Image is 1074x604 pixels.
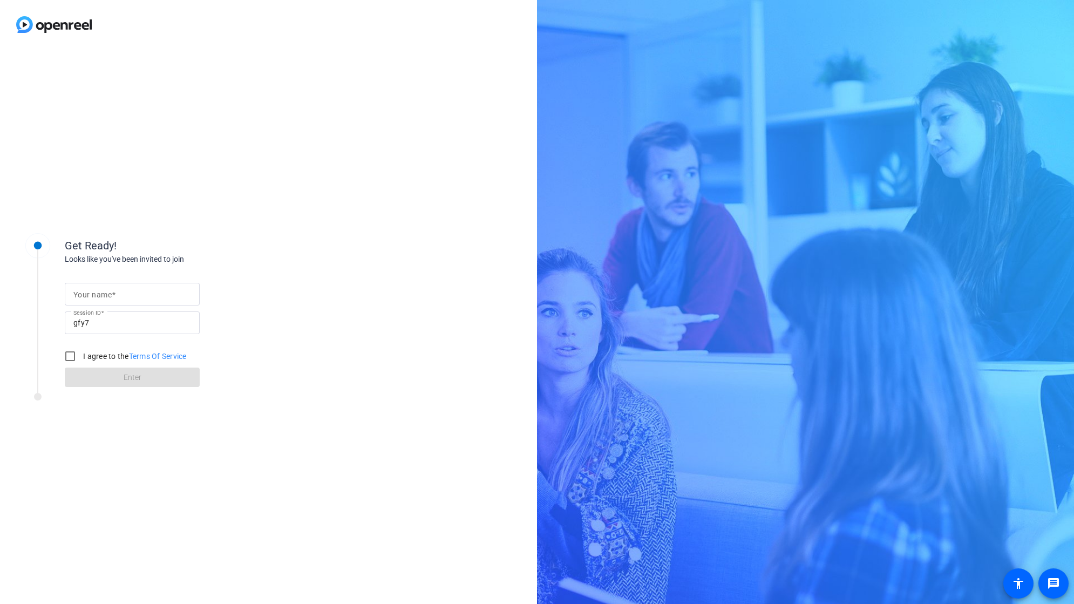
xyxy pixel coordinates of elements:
[81,351,187,362] label: I agree to the
[73,309,101,316] mat-label: Session ID
[73,290,112,299] mat-label: Your name
[65,237,281,254] div: Get Ready!
[129,352,187,361] a: Terms Of Service
[65,254,281,265] div: Looks like you've been invited to join
[1012,577,1025,590] mat-icon: accessibility
[1047,577,1060,590] mat-icon: message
